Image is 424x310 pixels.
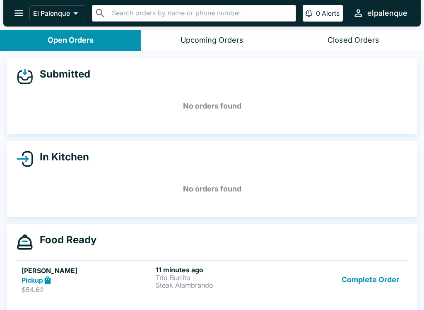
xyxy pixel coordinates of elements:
[22,276,43,284] strong: Pickup
[17,260,407,299] a: [PERSON_NAME]Pickup$54.6211 minutes agoTrio BurritoSteak AlambrandoComplete Order
[33,151,89,163] h4: In Kitchen
[33,234,96,246] h4: Food Ready
[181,36,243,45] div: Upcoming Orders
[322,9,340,17] p: Alerts
[22,266,152,276] h5: [PERSON_NAME]
[17,174,407,204] h5: No orders found
[22,286,152,294] p: $54.62
[29,5,85,21] button: El Palenque
[156,281,287,289] p: Steak Alambrando
[316,9,320,17] p: 0
[8,2,29,24] button: open drawer
[367,8,407,18] div: elpalenque
[338,266,402,294] button: Complete Order
[33,68,90,80] h4: Submitted
[156,274,287,281] p: Trio Burrito
[156,266,287,274] h6: 11 minutes ago
[17,91,407,121] h5: No orders found
[33,9,70,17] p: El Palenque
[109,7,292,19] input: Search orders by name or phone number
[349,4,411,22] button: elpalenque
[328,36,379,45] div: Closed Orders
[48,36,94,45] div: Open Orders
